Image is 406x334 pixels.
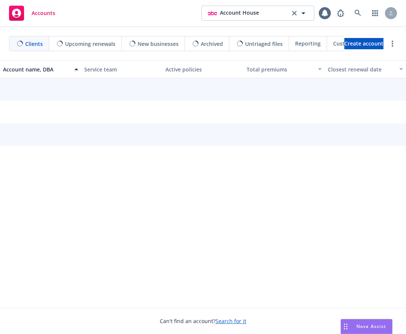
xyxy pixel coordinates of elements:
div: Total premiums [247,65,314,73]
div: Service team [84,65,159,73]
span: Upcoming renewals [65,40,115,48]
span: Can't find an account? [160,317,246,325]
div: Active policies [165,65,241,73]
a: clear selection [290,9,299,18]
span: New businesses [138,40,179,48]
div: Closest renewal date [328,65,395,73]
span: Archived [201,40,223,48]
span: Customer Directory [333,39,384,47]
div: Account name, DBA [3,65,70,73]
span: Create account [344,36,383,51]
a: more [388,39,397,48]
span: Clients [25,40,43,48]
span: Account House [220,9,259,18]
button: Total premiums [244,60,325,78]
span: Reporting [295,39,321,47]
span: Untriaged files [245,40,283,48]
a: Accounts [6,3,58,24]
button: Active policies [162,60,244,78]
a: Search [350,6,365,21]
button: Service team [81,60,162,78]
a: Report a Bug [333,6,348,21]
a: Search for it [215,317,246,325]
a: Switch app [368,6,383,21]
a: Create account [344,38,383,49]
button: photoAccount Houseclear selection [201,6,314,21]
span: Accounts [32,10,55,16]
div: Drag to move [341,319,350,334]
span: Nova Assist [356,323,386,329]
img: photo [208,9,217,18]
button: Closest renewal date [325,60,406,78]
button: Nova Assist [341,319,392,334]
